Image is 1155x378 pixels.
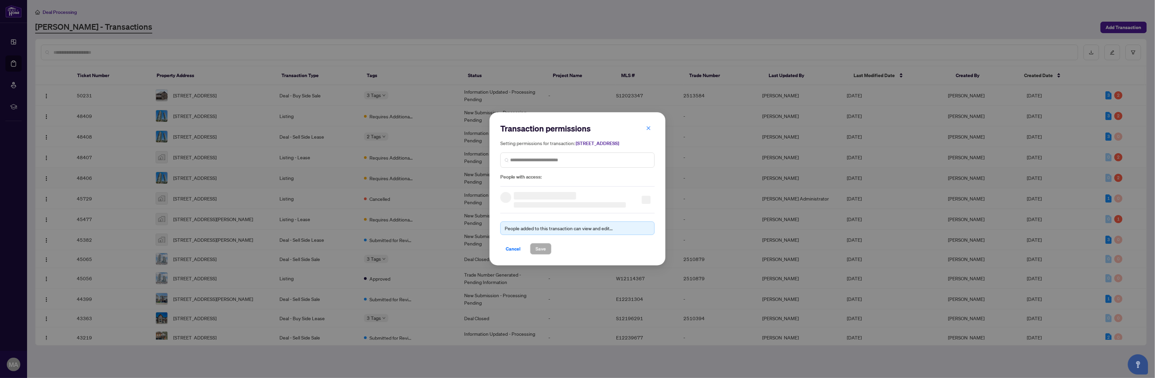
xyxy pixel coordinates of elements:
[505,158,509,162] img: search_icon
[646,126,651,131] span: close
[576,140,619,146] span: [STREET_ADDRESS]
[506,244,521,255] span: Cancel
[500,173,655,181] span: People with access:
[500,139,655,147] h5: Setting permissions for transaction:
[500,243,526,255] button: Cancel
[505,225,650,232] div: People added to this transaction can view and edit...
[530,243,551,255] button: Save
[500,123,655,134] h2: Transaction permissions
[1128,354,1148,375] button: Open asap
